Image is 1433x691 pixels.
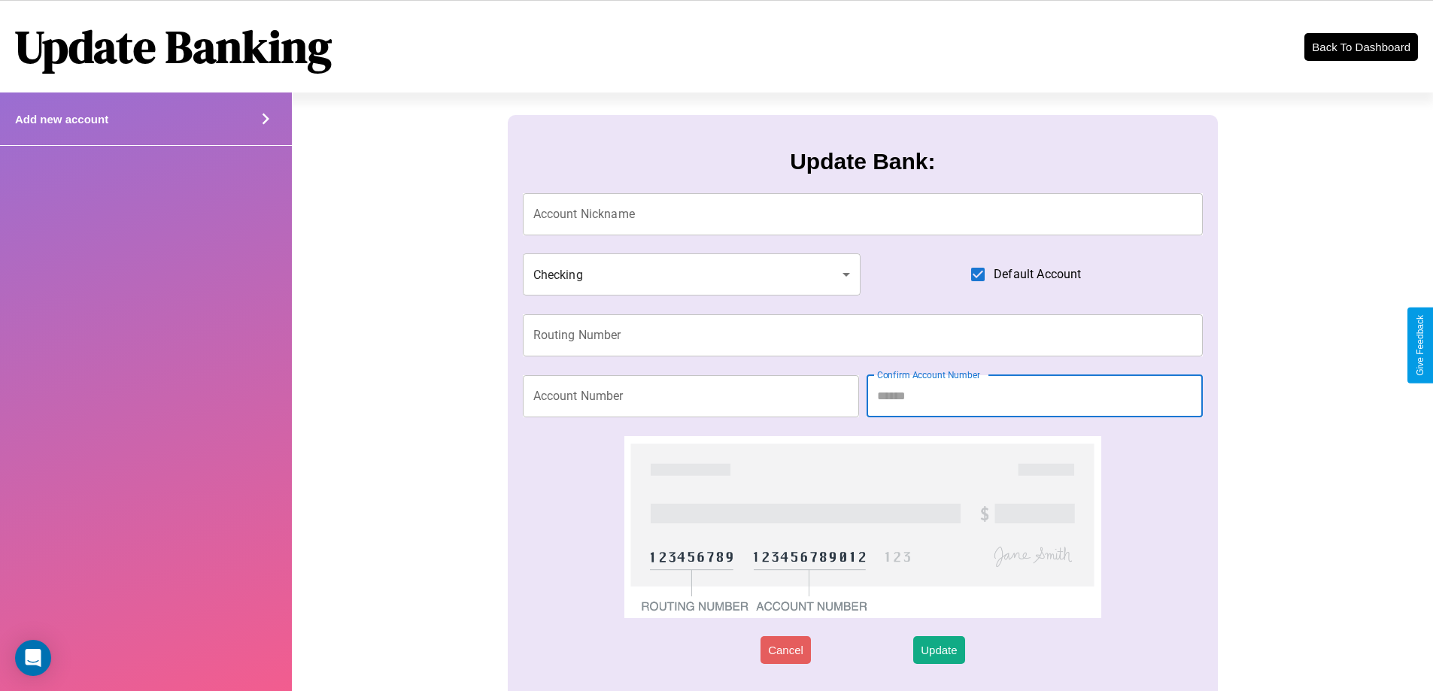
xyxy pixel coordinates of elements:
[15,16,332,77] h1: Update Banking
[523,253,861,295] div: Checking
[1304,33,1418,61] button: Back To Dashboard
[15,113,108,126] h4: Add new account
[15,640,51,676] div: Open Intercom Messenger
[790,149,935,174] h3: Update Bank:
[761,636,811,664] button: Cancel
[994,265,1081,283] span: Default Account
[624,436,1101,618] img: check
[877,368,980,381] label: Confirm Account Number
[913,636,964,664] button: Update
[1415,315,1425,376] div: Give Feedback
